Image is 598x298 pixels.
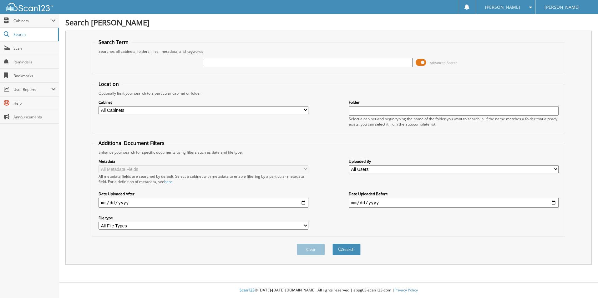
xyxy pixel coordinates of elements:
label: Metadata [99,159,308,164]
div: © [DATE]-[DATE] [DOMAIN_NAME]. All rights reserved | appg03-scan123-com | [59,283,598,298]
span: Search [13,32,55,37]
label: Date Uploaded Before [349,191,559,196]
label: Uploaded By [349,159,559,164]
h1: Search [PERSON_NAME] [65,17,592,27]
span: Scan123 [240,287,255,293]
a: here [164,179,172,184]
span: User Reports [13,87,51,92]
div: All metadata fields are searched by default. Select a cabinet with metadata to enable filtering b... [99,174,308,184]
span: Scan [13,46,56,51]
label: Date Uploaded After [99,191,308,196]
legend: Search Term [95,39,132,46]
input: start [99,198,308,208]
legend: Location [95,81,122,87]
span: Help [13,101,56,106]
button: Clear [297,244,325,255]
label: Folder [349,100,559,105]
img: scan123-logo-white.svg [6,3,53,11]
label: File type [99,215,308,221]
input: end [349,198,559,208]
span: [PERSON_NAME] [485,5,520,9]
span: Reminders [13,59,56,65]
span: Cabinets [13,18,51,23]
button: Search [332,244,361,255]
span: Announcements [13,114,56,120]
span: Bookmarks [13,73,56,78]
label: Cabinet [99,100,308,105]
a: Privacy Policy [394,287,418,293]
div: Searches all cabinets, folders, files, metadata, and keywords [95,49,562,54]
div: Enhance your search for specific documents using filters such as date and file type. [95,150,562,155]
legend: Additional Document Filters [95,140,168,147]
div: Optionally limit your search to a particular cabinet or folder [95,91,562,96]
span: Advanced Search [430,60,458,65]
span: [PERSON_NAME] [545,5,580,9]
div: Select a cabinet and begin typing the name of the folder you want to search in. If the name match... [349,116,559,127]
